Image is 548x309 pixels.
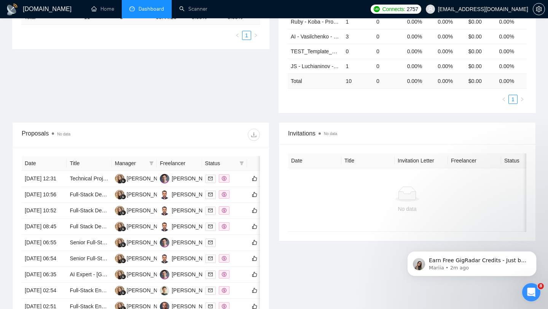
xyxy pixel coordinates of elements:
span: Status [205,159,236,167]
th: Date [22,156,67,171]
a: setting [533,6,545,12]
div: [PERSON_NAME] [127,238,170,247]
span: like [252,175,257,182]
img: gigradar-bm.png [121,242,126,247]
img: KY [115,206,124,215]
td: 0 [373,29,404,44]
img: AL [160,254,169,263]
a: KY[PERSON_NAME] [115,303,170,309]
td: 0.00% [435,59,465,73]
span: right [520,97,524,102]
a: KY[PERSON_NAME] [115,271,170,277]
a: KY[PERSON_NAME] [115,239,170,245]
span: like [252,255,257,261]
span: filter [239,161,244,166]
td: Senior Full-Stack Engineer (Backend-Focused, Tech Lead) [67,251,112,267]
a: KY[PERSON_NAME] [115,287,170,293]
a: KY[PERSON_NAME] [115,191,170,197]
td: $0.00 [465,14,496,29]
span: like [252,271,257,277]
td: AI Expert - SYDNEY BASED [67,267,112,283]
a: KY[PERSON_NAME] [115,255,170,261]
span: left [235,33,240,38]
iframe: Intercom live chat [522,283,540,301]
th: Date [288,153,341,168]
span: mail [208,256,213,261]
img: AL [160,190,169,199]
span: dollar [222,256,226,261]
a: Full-Stack Developer (16_07_25swk) [70,207,157,213]
a: AV[PERSON_NAME] [160,175,215,181]
li: Next Page [251,31,260,40]
td: [DATE] 10:52 [22,203,67,219]
td: Senior Full-Stack Engineer (Backend-Focused, Tech Lead) [67,235,112,251]
td: Technical Project Manager (ClickUp) & Senior LLM Engineer (LangChain + LangGraph) [67,171,112,187]
span: like [252,223,257,229]
div: [PERSON_NAME] [127,190,170,199]
a: YA[PERSON_NAME] [160,303,215,309]
span: mail [208,288,213,293]
span: like [252,207,257,213]
a: 1 [242,31,251,40]
span: like [252,239,257,245]
div: [PERSON_NAME] [127,254,170,263]
span: right [253,33,258,38]
td: 0.00% [404,14,435,29]
div: [PERSON_NAME] [127,206,170,215]
img: gigradar-bm.png [121,274,126,279]
button: like [250,222,259,231]
td: 0 [342,44,373,59]
td: $ 0.00 [465,73,496,88]
span: dollar [222,288,226,293]
img: AV [160,238,169,247]
button: like [250,254,259,263]
td: 1 [342,14,373,29]
div: No data [294,205,520,213]
span: dollar [222,304,226,309]
span: left [502,97,506,102]
a: Full-Stack Developer (16_07_25swk) II [70,191,161,198]
td: Full-Stack Engineer (Shop PWA) — Contract (Stealth) [67,283,112,299]
td: [DATE] 10:56 [22,187,67,203]
td: 10 [342,73,373,88]
a: Full Stack Developer [70,223,119,229]
span: like [252,191,257,198]
span: Manager [115,159,146,167]
a: AV[PERSON_NAME] [160,271,215,277]
li: 1 [508,95,518,104]
a: Senior Full-Stack Engineer (Backend-Focused, Tech Lead) [70,239,209,245]
button: like [250,190,259,199]
th: Manager [112,156,157,171]
div: [PERSON_NAME] [127,286,170,295]
a: KY[PERSON_NAME] [115,207,170,213]
span: 2757 [407,5,418,13]
img: KY [115,222,124,231]
li: Previous Page [499,95,508,104]
a: AL[PERSON_NAME] [160,223,215,229]
span: dollar [222,208,226,213]
div: [PERSON_NAME] [127,174,170,183]
img: KY [115,254,124,263]
td: [DATE] 08:45 [22,219,67,235]
a: homeHome [91,6,114,12]
th: Freelancer [448,153,501,168]
td: 0.00% [496,59,527,73]
button: like [250,174,259,183]
span: mail [208,304,213,309]
span: mail [208,240,213,245]
button: like [250,286,259,295]
th: Title [67,156,112,171]
img: KY [115,270,124,279]
a: AI - Vasilchenko - Project [291,33,350,40]
td: 0.00% [496,14,527,29]
td: 0.00% [435,14,465,29]
td: [DATE] 06:55 [22,235,67,251]
a: Full-Stack Engineer (Shop PWA) — Contract (Stealth) [70,287,197,293]
img: KY [115,238,124,247]
div: [PERSON_NAME] [172,238,215,247]
div: [PERSON_NAME] [172,190,215,199]
div: [PERSON_NAME] [127,222,170,231]
span: filter [148,158,155,169]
